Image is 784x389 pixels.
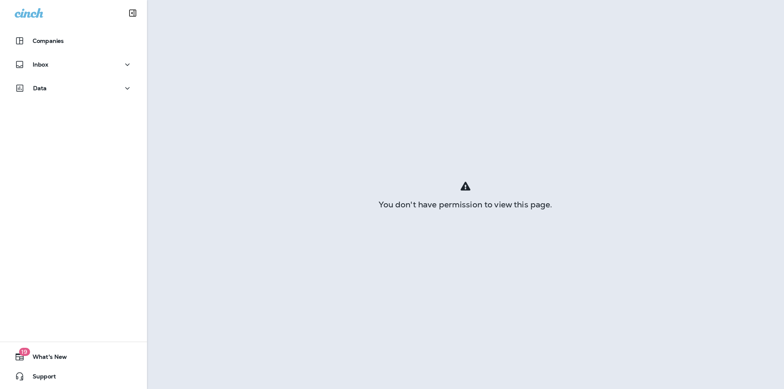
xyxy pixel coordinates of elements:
button: Inbox [8,56,139,73]
button: Support [8,368,139,385]
span: What's New [24,353,67,363]
span: Support [24,373,56,383]
p: Inbox [33,61,48,68]
p: Data [33,85,47,91]
button: Data [8,80,139,96]
p: Companies [33,38,64,44]
button: Collapse Sidebar [121,5,144,21]
span: 19 [19,348,30,356]
div: You don't have permission to view this page. [147,201,784,208]
button: Companies [8,33,139,49]
button: 19What's New [8,349,139,365]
